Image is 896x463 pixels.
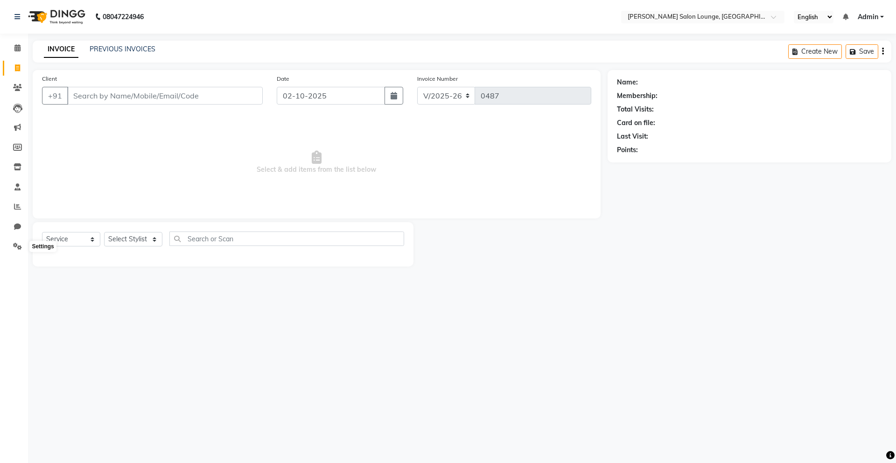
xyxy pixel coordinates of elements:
[617,105,654,114] div: Total Visits:
[44,41,78,58] a: INVOICE
[24,4,88,30] img: logo
[169,231,404,246] input: Search or Scan
[617,77,638,87] div: Name:
[29,241,56,252] div: Settings
[417,75,458,83] label: Invoice Number
[67,87,263,105] input: Search by Name/Mobile/Email/Code
[617,118,655,128] div: Card on file:
[42,75,57,83] label: Client
[42,87,68,105] button: +91
[42,116,591,209] span: Select & add items from the list below
[103,4,144,30] b: 08047224946
[846,44,878,59] button: Save
[788,44,842,59] button: Create New
[277,75,289,83] label: Date
[617,145,638,155] div: Points:
[617,132,648,141] div: Last Visit:
[90,45,155,53] a: PREVIOUS INVOICES
[858,12,878,22] span: Admin
[617,91,658,101] div: Membership:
